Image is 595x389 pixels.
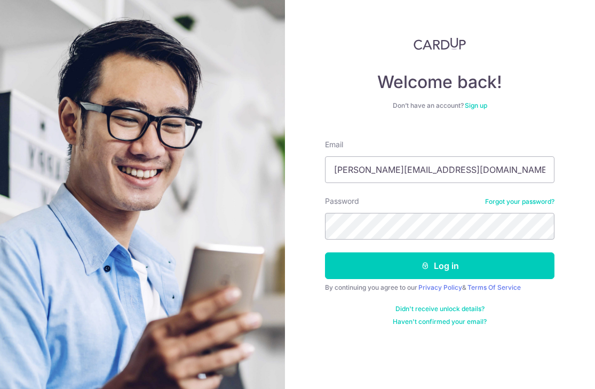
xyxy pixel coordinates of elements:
label: Email [325,139,343,150]
a: Haven't confirmed your email? [393,317,487,326]
a: Forgot your password? [485,197,554,206]
label: Password [325,196,359,207]
a: Privacy Policy [418,283,462,291]
a: Sign up [465,101,487,109]
h4: Welcome back! [325,72,554,93]
input: Enter your Email [325,156,554,183]
div: Don’t have an account? [325,101,554,110]
a: Terms Of Service [467,283,521,291]
div: By continuing you agree to our & [325,283,554,292]
a: Didn't receive unlock details? [395,305,485,313]
button: Log in [325,252,554,279]
img: CardUp Logo [414,37,466,50]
